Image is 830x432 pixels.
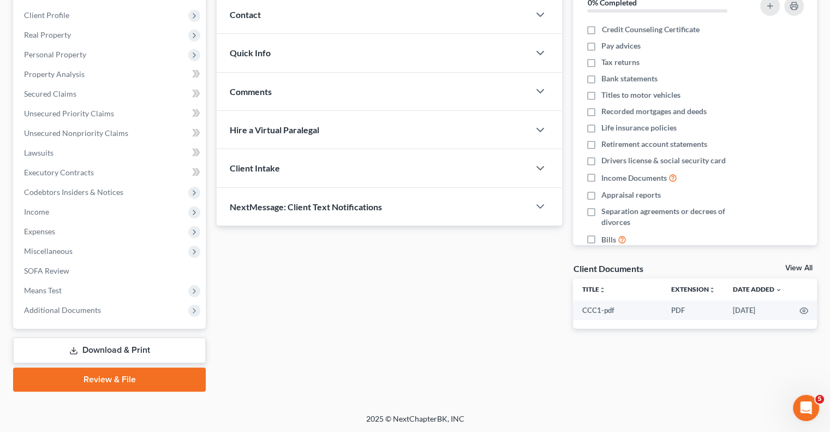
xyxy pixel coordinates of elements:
[15,104,206,123] a: Unsecured Priority Claims
[24,286,62,295] span: Means Test
[24,168,94,177] span: Executory Contracts
[24,207,49,216] span: Income
[24,10,69,20] span: Client Profile
[15,163,206,182] a: Executory Contracts
[775,287,782,293] i: expand_more
[601,155,726,166] span: Drivers license & social security card
[793,395,819,421] iframe: Intercom live chat
[599,287,605,293] i: unfold_more
[24,148,53,157] span: Lawsuits
[230,163,280,173] span: Client Intake
[24,50,86,59] span: Personal Property
[15,143,206,163] a: Lawsuits
[24,227,55,236] span: Expenses
[13,368,206,392] a: Review & File
[601,57,640,68] span: Tax returns
[671,285,715,293] a: Extensionunfold_more
[15,123,206,143] a: Unsecured Nonpriority Claims
[573,263,643,274] div: Client Documents
[230,125,319,135] span: Hire a Virtual Paralegal
[24,30,71,39] span: Real Property
[601,190,661,200] span: Appraisal reports
[24,69,85,79] span: Property Analysis
[601,234,616,245] span: Bills
[24,305,101,315] span: Additional Documents
[13,338,206,363] a: Download & Print
[230,202,382,212] span: NextMessage: Client Text Notifications
[724,300,791,320] td: [DATE]
[601,73,658,84] span: Bank statements
[601,90,680,100] span: Titles to motor vehicles
[709,287,715,293] i: unfold_more
[15,261,206,281] a: SOFA Review
[24,266,69,275] span: SOFA Review
[733,285,782,293] a: Date Added expand_more
[24,128,128,138] span: Unsecured Nonpriority Claims
[230,86,272,97] span: Comments
[601,173,667,184] span: Income Documents
[24,109,114,118] span: Unsecured Priority Claims
[230,9,261,20] span: Contact
[573,300,662,320] td: CCC1-pdf
[785,264,813,272] a: View All
[24,187,123,197] span: Codebtors Insiders & Notices
[601,206,747,228] span: Separation agreements or decrees of divorces
[601,122,677,133] span: Life insurance policies
[582,285,605,293] a: Titleunfold_more
[24,246,73,256] span: Miscellaneous
[601,106,707,117] span: Recorded mortgages and deeds
[662,300,724,320] td: PDF
[815,395,824,404] span: 5
[15,84,206,104] a: Secured Claims
[601,40,641,51] span: Pay advices
[230,48,271,58] span: Quick Info
[601,24,699,35] span: Credit Counseling Certificate
[24,89,76,98] span: Secured Claims
[15,64,206,84] a: Property Analysis
[601,139,707,150] span: Retirement account statements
